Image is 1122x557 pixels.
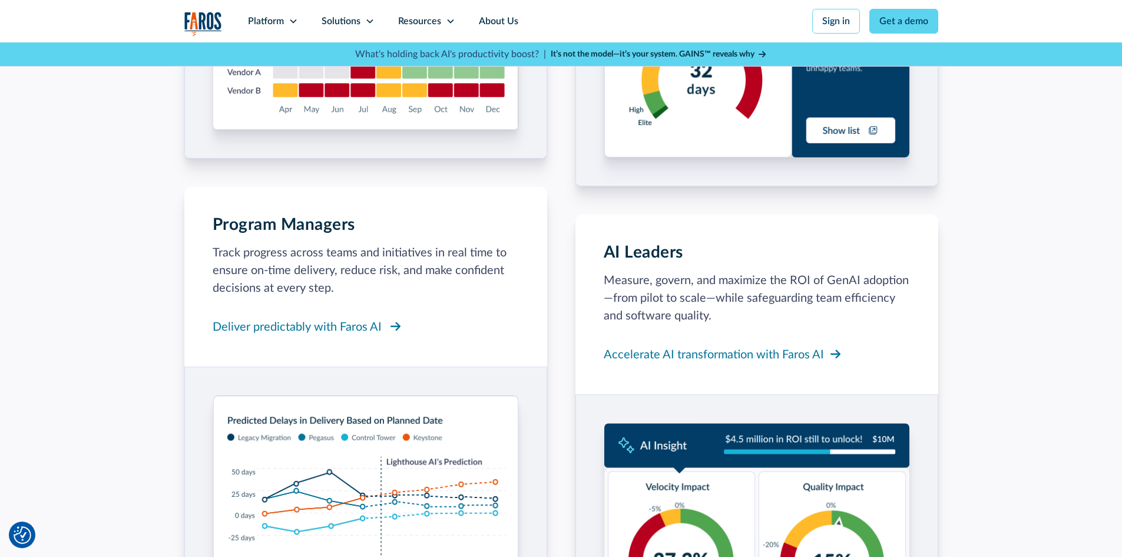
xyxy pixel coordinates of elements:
[213,316,403,338] a: Deliver predictably with Faros AI
[14,526,31,544] img: Revisit consent button
[604,344,843,366] a: Accelerate AI transformation with Faros AI
[213,318,382,336] div: Deliver predictably with Faros AI
[322,14,360,28] div: Solutions
[398,14,441,28] div: Resources
[213,244,519,297] p: Track progress across teams and initiatives in real time to ensure on-time delivery, reduce risk,...
[604,346,824,364] div: Accelerate AI transformation with Faros AI
[551,48,767,61] a: It’s not the model—it’s your system. GAINS™ reveals why
[812,9,860,34] a: Sign in
[184,12,222,36] img: Logo of the analytics and reporting company Faros.
[213,215,355,235] h3: Program Managers
[869,9,938,34] a: Get a demo
[604,243,683,263] h3: AI Leaders
[551,50,754,58] strong: It’s not the model—it’s your system. GAINS™ reveals why
[355,47,546,61] p: What's holding back AI's productivity boost? |
[248,14,284,28] div: Platform
[184,12,222,36] a: home
[604,272,910,325] p: Measure, govern, and maximize the ROI of GenAI adoption—from pilot to scale—while safeguarding te...
[14,526,31,544] button: Cookie Settings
